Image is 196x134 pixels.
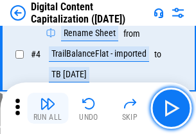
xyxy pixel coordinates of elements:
div: Skip [122,113,138,121]
button: Undo [68,93,109,124]
div: from [123,29,140,39]
img: Settings menu [170,5,186,21]
div: TrailBalanceFlat - imported [49,46,149,62]
div: Undo [79,113,98,121]
img: Skip [122,96,138,111]
img: Undo [81,96,96,111]
div: Digital Content Capitalization ([DATE]) [31,1,148,25]
div: TB [DATE] [49,67,89,82]
img: Support [154,8,164,18]
button: Skip [109,93,150,124]
div: Rename Sheet [61,26,118,41]
div: to [154,50,161,59]
img: Back [10,5,26,21]
div: Run All [33,113,62,121]
span: # 4 [31,49,40,59]
img: Run All [40,96,55,111]
img: Main button [161,98,181,119]
button: Run All [27,93,68,124]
